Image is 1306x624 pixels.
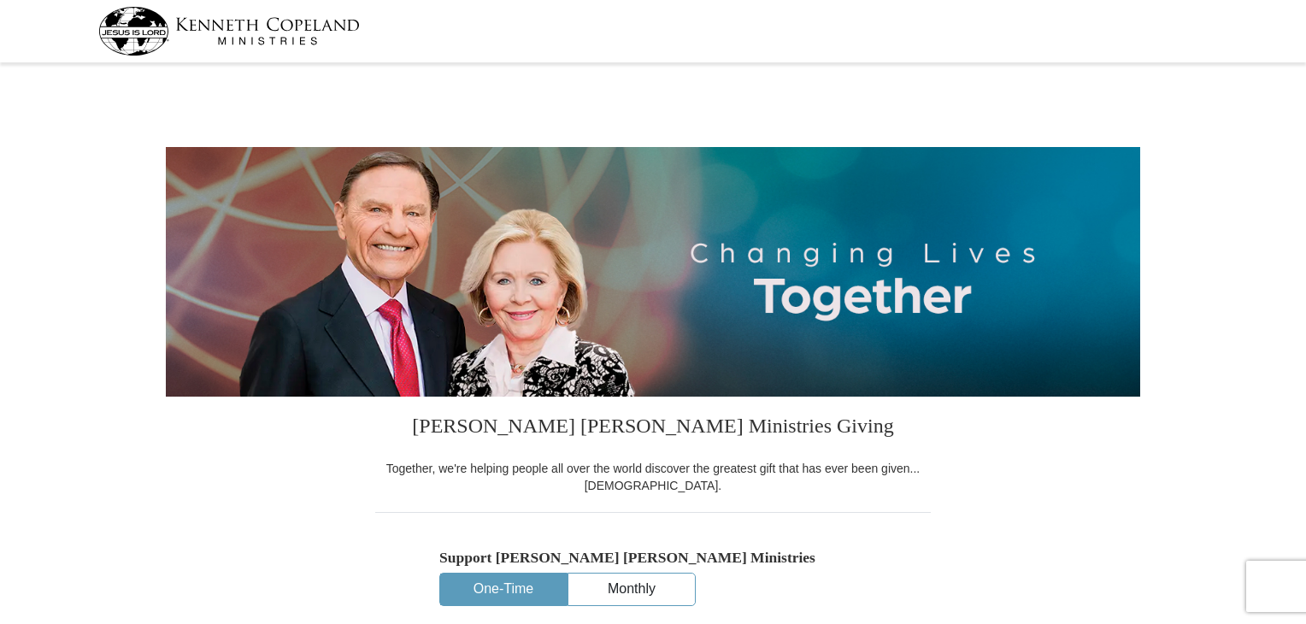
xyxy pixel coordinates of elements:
img: kcm-header-logo.svg [98,7,360,56]
button: One-Time [440,574,567,605]
div: Together, we're helping people all over the world discover the greatest gift that has ever been g... [375,460,931,494]
h5: Support [PERSON_NAME] [PERSON_NAME] Ministries [439,549,867,567]
h3: [PERSON_NAME] [PERSON_NAME] Ministries Giving [375,397,931,460]
button: Monthly [568,574,695,605]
